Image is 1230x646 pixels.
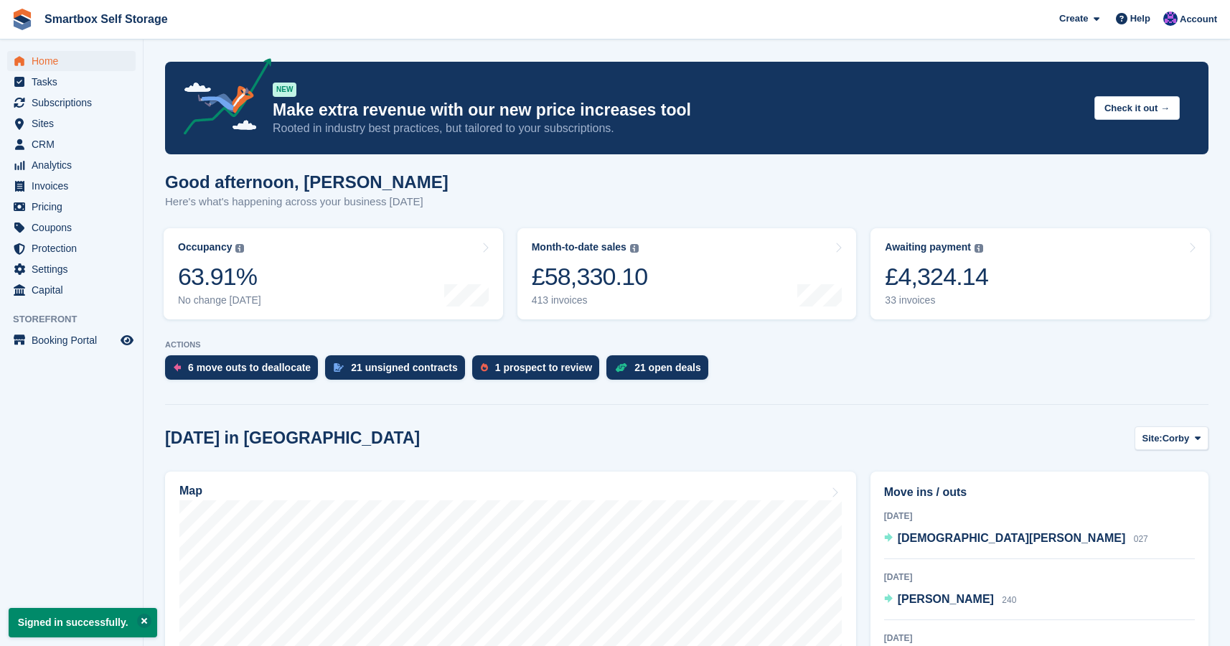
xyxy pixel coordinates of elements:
span: Sites [32,113,118,134]
a: menu [7,155,136,175]
a: Smartbox Self Storage [39,7,174,31]
a: menu [7,51,136,71]
a: 21 open deals [606,355,715,387]
a: Preview store [118,332,136,349]
span: Analytics [32,155,118,175]
a: menu [7,134,136,154]
span: CRM [32,134,118,154]
span: Account [1180,12,1217,27]
div: 33 invoices [885,294,988,306]
img: deal-1b604bf984904fb50ccaf53a9ad4b4a5d6e5aea283cecdc64d6e3604feb123c2.svg [615,362,627,373]
a: menu [7,176,136,196]
div: 413 invoices [532,294,648,306]
span: Tasks [32,72,118,92]
img: stora-icon-8386f47178a22dfd0bd8f6a31ec36ba5ce8667c1dd55bd0f319d3a0aa187defe.svg [11,9,33,30]
div: 21 open deals [634,362,701,373]
button: Site: Corby [1135,426,1208,450]
div: [DATE] [884,571,1195,584]
span: Subscriptions [32,93,118,113]
img: move_outs_to_deallocate_icon-f764333ba52eb49d3ac5e1228854f67142a1ed5810a6f6cc68b1a99e826820c5.svg [174,363,181,372]
div: 1 prospect to review [495,362,592,373]
a: menu [7,93,136,113]
span: Booking Portal [32,330,118,350]
div: Month-to-date sales [532,241,626,253]
img: icon-info-grey-7440780725fd019a000dd9b08b2336e03edf1995a4989e88bcd33f0948082b44.svg [235,244,244,253]
div: £58,330.10 [532,262,648,291]
span: Coupons [32,217,118,238]
img: icon-info-grey-7440780725fd019a000dd9b08b2336e03edf1995a4989e88bcd33f0948082b44.svg [630,244,639,253]
a: [PERSON_NAME] 240 [884,591,1017,609]
a: Month-to-date sales £58,330.10 413 invoices [517,228,857,319]
img: price-adjustments-announcement-icon-8257ccfd72463d97f412b2fc003d46551f7dbcb40ab6d574587a9cd5c0d94... [172,58,272,140]
div: [DATE] [884,632,1195,645]
p: ACTIONS [165,340,1208,350]
span: 027 [1134,534,1148,544]
a: 21 unsigned contracts [325,355,472,387]
img: icon-info-grey-7440780725fd019a000dd9b08b2336e03edf1995a4989e88bcd33f0948082b44.svg [975,244,983,253]
span: Protection [32,238,118,258]
img: prospect-51fa495bee0391a8d652442698ab0144808aea92771e9ea1ae160a38d050c398.svg [481,363,488,372]
div: 63.91% [178,262,261,291]
a: 6 move outs to deallocate [165,355,325,387]
a: menu [7,217,136,238]
span: Storefront [13,312,143,327]
p: Here's what's happening across your business [DATE] [165,194,449,210]
img: contract_signature_icon-13c848040528278c33f63329250d36e43548de30e8caae1d1a13099fd9432cc5.svg [334,363,344,372]
div: 21 unsigned contracts [351,362,458,373]
a: menu [7,113,136,134]
h2: [DATE] in [GEOGRAPHIC_DATA] [165,429,420,448]
span: Capital [32,280,118,300]
span: [PERSON_NAME] [898,593,994,605]
span: Create [1059,11,1088,26]
a: menu [7,197,136,217]
div: No change [DATE] [178,294,261,306]
span: Invoices [32,176,118,196]
h1: Good afternoon, [PERSON_NAME] [165,172,449,192]
span: Pricing [32,197,118,217]
p: Make extra revenue with our new price increases tool [273,100,1083,121]
span: Site: [1142,431,1163,446]
p: Rooted in industry best practices, but tailored to your subscriptions. [273,121,1083,136]
span: Settings [32,259,118,279]
a: [DEMOGRAPHIC_DATA][PERSON_NAME] 027 [884,530,1148,548]
div: £4,324.14 [885,262,988,291]
a: Occupancy 63.91% No change [DATE] [164,228,503,319]
div: 6 move outs to deallocate [188,362,311,373]
div: NEW [273,83,296,97]
button: Check it out → [1094,96,1180,120]
img: Mattias Ekendahl [1163,11,1178,26]
a: Awaiting payment £4,324.14 33 invoices [870,228,1210,319]
div: Awaiting payment [885,241,971,253]
div: [DATE] [884,510,1195,523]
h2: Map [179,484,202,497]
a: menu [7,330,136,350]
span: Corby [1163,431,1190,446]
p: Signed in successfully. [9,608,157,637]
a: menu [7,238,136,258]
a: 1 prospect to review [472,355,606,387]
span: [DEMOGRAPHIC_DATA][PERSON_NAME] [898,532,1126,544]
h2: Move ins / outs [884,484,1195,501]
div: Occupancy [178,241,232,253]
a: menu [7,280,136,300]
a: menu [7,259,136,279]
span: Help [1130,11,1150,26]
a: menu [7,72,136,92]
span: Home [32,51,118,71]
span: 240 [1002,595,1016,605]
